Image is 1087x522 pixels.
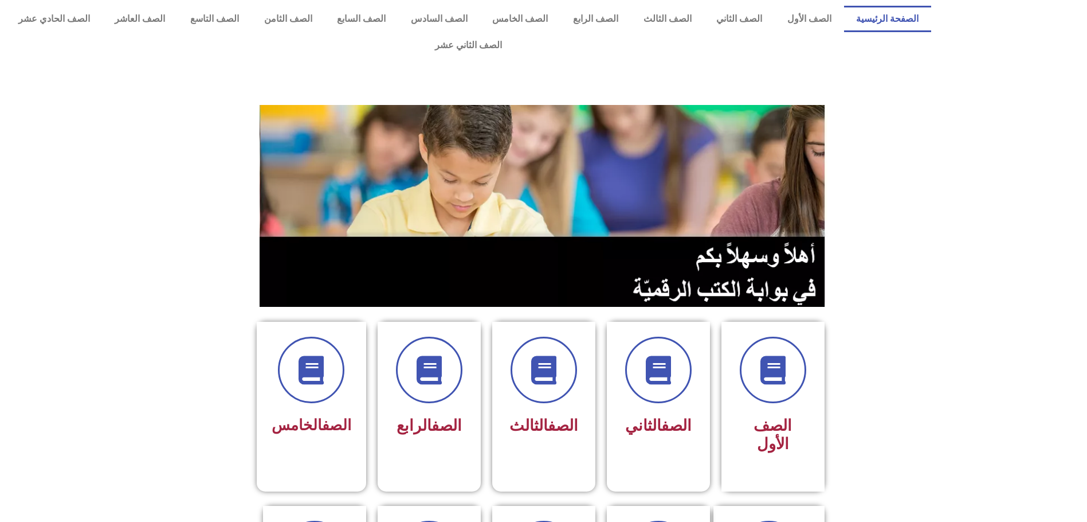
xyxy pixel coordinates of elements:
a: الصف الثالث [631,6,704,32]
a: الصف الثاني [704,6,775,32]
a: الصف الأول [775,6,844,32]
span: الصف الأول [754,416,792,453]
a: الصف [548,416,578,435]
a: الصف [322,416,351,434]
a: الصف العاشر [103,6,178,32]
span: الرابع [397,416,462,435]
span: الخامس [272,416,351,434]
a: الصف التاسع [178,6,252,32]
a: الصف الثاني عشر [6,32,931,59]
a: الصف السابع [324,6,398,32]
a: الصف الحادي عشر [6,6,103,32]
a: الصف الثامن [252,6,325,32]
a: الصف السادس [398,6,480,32]
a: الصف [431,416,462,435]
a: الصفحة الرئيسية [844,6,932,32]
span: الثاني [625,416,692,435]
a: الصف [661,416,692,435]
span: الثالث [509,416,578,435]
a: الصف الخامس [480,6,561,32]
a: الصف الرابع [560,6,631,32]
